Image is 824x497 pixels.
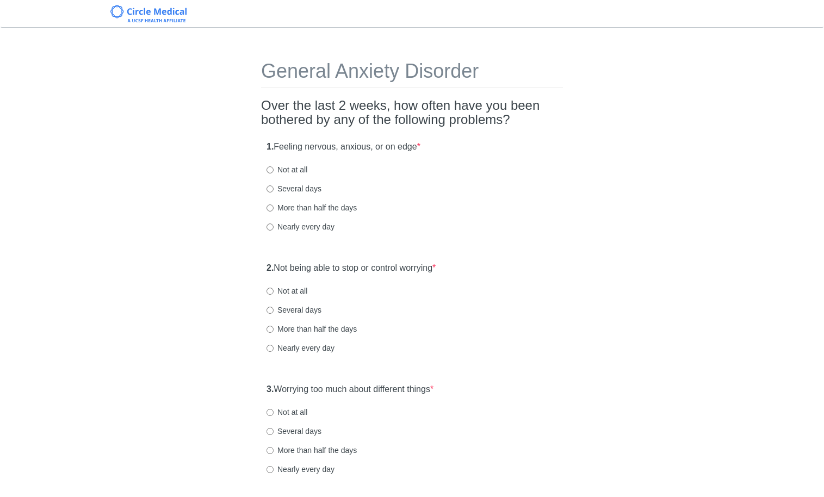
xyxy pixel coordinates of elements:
[267,447,274,454] input: More than half the days
[267,324,357,334] label: More than half the days
[110,5,187,22] img: Circle Medical Logo
[267,305,321,315] label: Several days
[267,204,274,212] input: More than half the days
[267,202,357,213] label: More than half the days
[261,98,563,127] h2: Over the last 2 weeks, how often have you been bothered by any of the following problems?
[267,428,274,435] input: Several days
[261,60,563,88] h1: General Anxiety Disorder
[267,345,274,352] input: Nearly every day
[267,223,274,231] input: Nearly every day
[267,142,274,151] strong: 1.
[267,166,274,173] input: Not at all
[267,285,307,296] label: Not at all
[267,384,274,394] strong: 3.
[267,221,334,232] label: Nearly every day
[267,288,274,295] input: Not at all
[267,445,357,456] label: More than half the days
[267,464,334,475] label: Nearly every day
[267,262,436,275] label: Not being able to stop or control worrying
[267,185,274,192] input: Several days
[267,164,307,175] label: Not at all
[267,343,334,353] label: Nearly every day
[267,263,274,272] strong: 2.
[267,183,321,194] label: Several days
[267,409,274,416] input: Not at all
[267,307,274,314] input: Several days
[267,426,321,437] label: Several days
[267,407,307,418] label: Not at all
[267,383,433,396] label: Worrying too much about different things
[267,141,420,153] label: Feeling nervous, anxious, or on edge
[267,326,274,333] input: More than half the days
[267,466,274,473] input: Nearly every day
